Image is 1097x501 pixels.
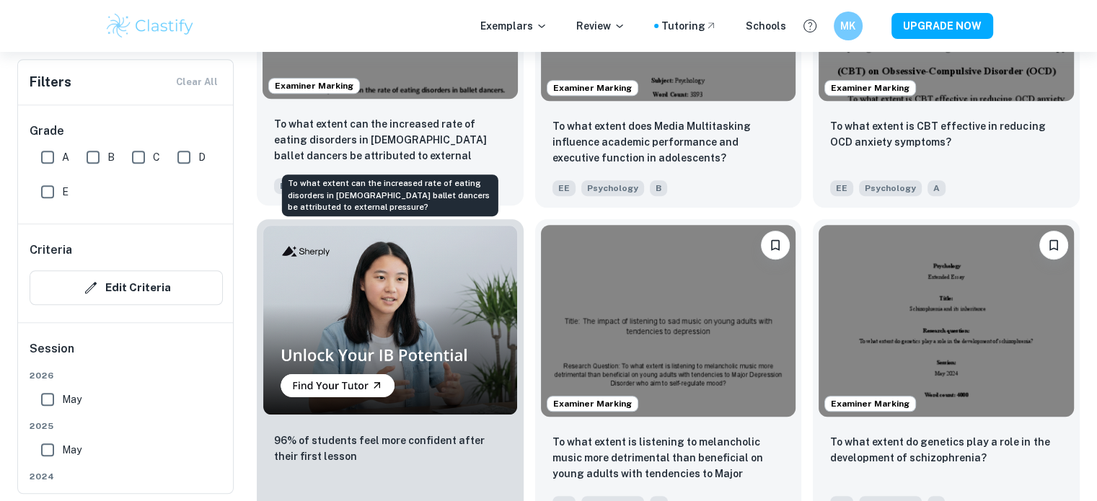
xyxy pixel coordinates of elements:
[547,397,638,410] span: Examiner Marking
[552,118,785,166] p: To what extent does Media Multitasking influence academic performance and executive function in a...
[30,340,223,369] h6: Session
[62,391,81,407] span: May
[830,118,1062,150] p: To what extent is CBT effective in reducing OCD anxiety symptoms?
[661,18,717,34] a: Tutoring
[798,14,822,38] button: Help and Feedback
[30,369,223,382] span: 2026
[834,12,863,40] button: MK
[30,420,223,433] span: 2025
[30,470,223,483] span: 2024
[1039,231,1068,260] button: Bookmark
[274,116,506,165] p: To what extent can the increased rate of eating disorders in female ballet dancers be attributed ...
[825,397,915,410] span: Examiner Marking
[274,178,297,194] span: EE
[891,13,993,39] button: UPGRADE NOW
[552,434,785,483] p: To what extent is listening to melancholic music more detrimental than beneficial on young adults...
[30,270,223,305] button: Edit Criteria
[269,79,359,92] span: Examiner Marking
[62,442,81,458] span: May
[480,18,547,34] p: Exemplars
[62,149,69,165] span: A
[30,123,223,140] h6: Grade
[30,72,71,92] h6: Filters
[830,434,1062,466] p: To what extent do genetics play a role in the development of schizophrenia?
[761,231,790,260] button: Bookmark
[552,180,576,196] span: EE
[819,225,1074,416] img: Psychology EE example thumbnail: To what extent do genetics play a role i
[581,180,644,196] span: Psychology
[62,184,69,200] span: E
[198,149,206,165] span: D
[274,433,506,464] p: 96% of students feel more confident after their first lesson
[859,180,922,196] span: Psychology
[541,225,796,416] img: Psychology EE example thumbnail: To what extent is listening to melanchol
[840,18,856,34] h6: MK
[825,81,915,94] span: Examiner Marking
[547,81,638,94] span: Examiner Marking
[576,18,625,34] p: Review
[105,12,196,40] img: Clastify logo
[30,241,72,259] h6: Criteria
[282,174,498,216] div: To what extent can the increased rate of eating disorders in [DEMOGRAPHIC_DATA] ballet dancers be...
[830,180,853,196] span: EE
[107,149,115,165] span: B
[928,180,946,196] span: A
[153,149,160,165] span: C
[650,180,667,196] span: B
[746,18,786,34] a: Schools
[263,225,518,414] img: Thumbnail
